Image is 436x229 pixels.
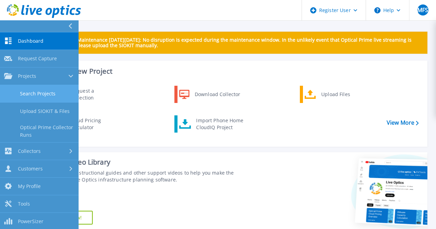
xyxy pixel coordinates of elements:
div: Import Phone Home CloudIQ Project [193,117,246,131]
span: MFS [417,7,428,13]
p: Scheduled Maintenance [DATE][DATE]: No disruption is expected during the maintenance window. In t... [51,37,422,48]
div: Upload Files [318,87,369,101]
span: Customers [18,166,43,172]
a: Download Collector [174,86,245,103]
span: Projects [18,73,36,79]
div: Request a Collection [67,87,118,101]
div: Download Collector [191,87,243,101]
span: PowerSizer [18,218,43,225]
a: Cloud Pricing Calculator [49,115,119,133]
h3: Start a New Project [49,67,418,75]
div: Cloud Pricing Calculator [67,117,118,131]
a: Request a Collection [49,86,119,103]
div: Support Video Library [40,158,245,167]
a: View More [387,119,419,126]
span: Dashboard [18,38,43,44]
span: Request Capture [18,55,57,62]
span: Tools [18,201,30,207]
span: My Profile [18,183,41,189]
span: Collectors [18,148,41,154]
a: Upload Files [300,86,371,103]
div: Find tutorials, instructional guides and other support videos to help you make the most of your L... [40,169,245,183]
